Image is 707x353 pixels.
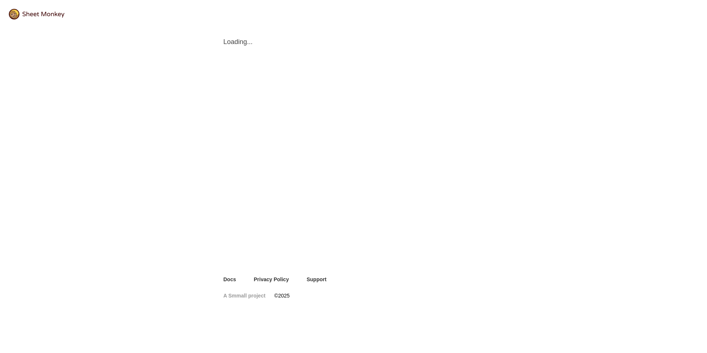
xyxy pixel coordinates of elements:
span: Loading... [223,37,484,46]
a: Docs [223,276,236,283]
img: logo@2x.png [9,9,64,20]
a: Support [307,276,327,283]
a: Privacy Policy [254,276,289,283]
a: A Smmall project [223,292,265,299]
span: © 2025 [274,292,290,299]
